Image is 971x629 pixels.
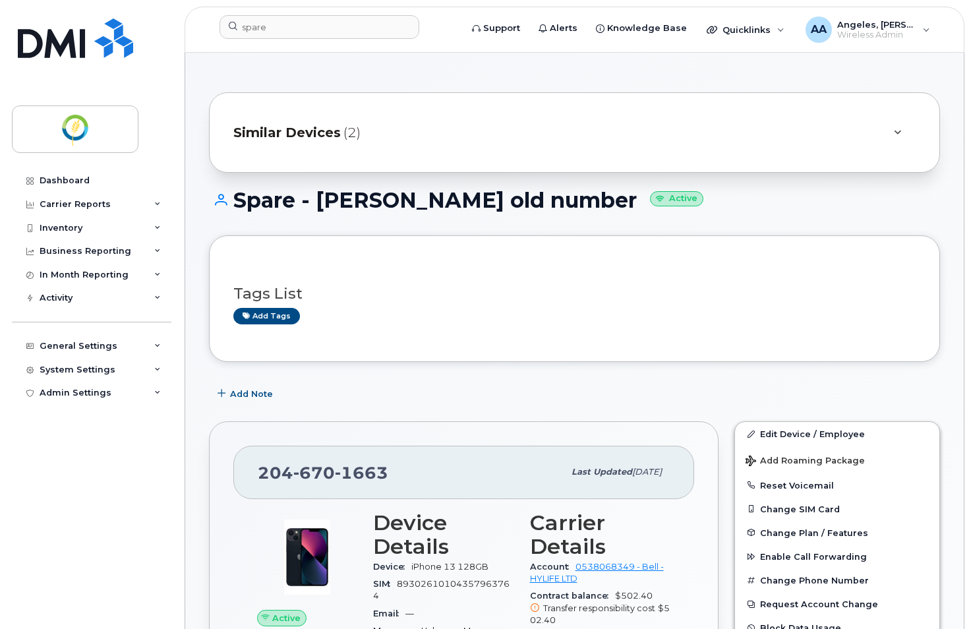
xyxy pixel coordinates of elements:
[735,592,939,616] button: Request Account Change
[373,579,510,601] span: 89302610104357963764
[543,603,655,613] span: Transfer responsibility cost
[293,463,335,483] span: 670
[373,609,405,618] span: Email
[735,568,939,592] button: Change Phone Number
[760,552,867,562] span: Enable Call Forwarding
[572,467,632,477] span: Last updated
[760,527,868,537] span: Change Plan / Features
[411,562,488,572] span: iPhone 13 128GB
[268,518,347,597] img: image20231002-3703462-1ig824h.jpeg
[373,562,411,572] span: Device
[373,579,397,589] span: SIM
[632,467,662,477] span: [DATE]
[272,612,301,624] span: Active
[735,422,939,446] a: Edit Device / Employee
[405,609,414,618] span: —
[530,562,575,572] span: Account
[735,521,939,545] button: Change Plan / Features
[343,123,361,142] span: (2)
[233,285,916,302] h3: Tags List
[650,191,703,206] small: Active
[209,189,940,212] h1: Spare - [PERSON_NAME] old number
[258,463,388,483] span: 204
[530,591,615,601] span: Contract balance
[735,446,939,473] button: Add Roaming Package
[530,591,671,626] span: $502.40
[233,123,341,142] span: Similar Devices
[530,511,671,558] h3: Carrier Details
[209,382,284,405] button: Add Note
[530,603,670,625] span: $502.40
[735,545,939,568] button: Enable Call Forwarding
[735,473,939,497] button: Reset Voicemail
[230,388,273,400] span: Add Note
[335,463,388,483] span: 1663
[746,456,865,468] span: Add Roaming Package
[530,562,664,584] a: 0538068349 - Bell - HYLIFE LTD
[735,497,939,521] button: Change SIM Card
[373,511,514,558] h3: Device Details
[233,308,300,324] a: Add tags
